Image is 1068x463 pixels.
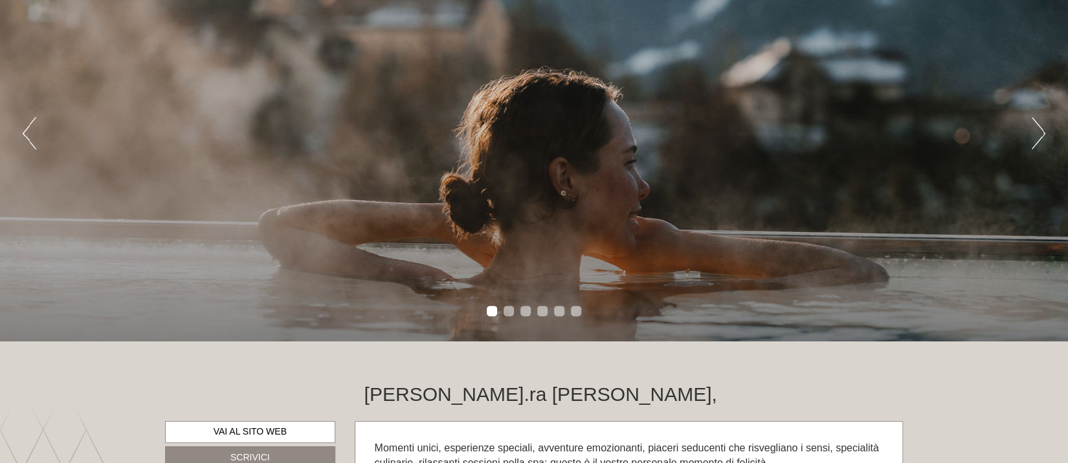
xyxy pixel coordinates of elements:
button: Previous [23,117,36,149]
button: Next [1032,117,1045,149]
a: Vai al sito web [165,421,335,443]
h1: [PERSON_NAME].ra [PERSON_NAME], [364,383,717,405]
